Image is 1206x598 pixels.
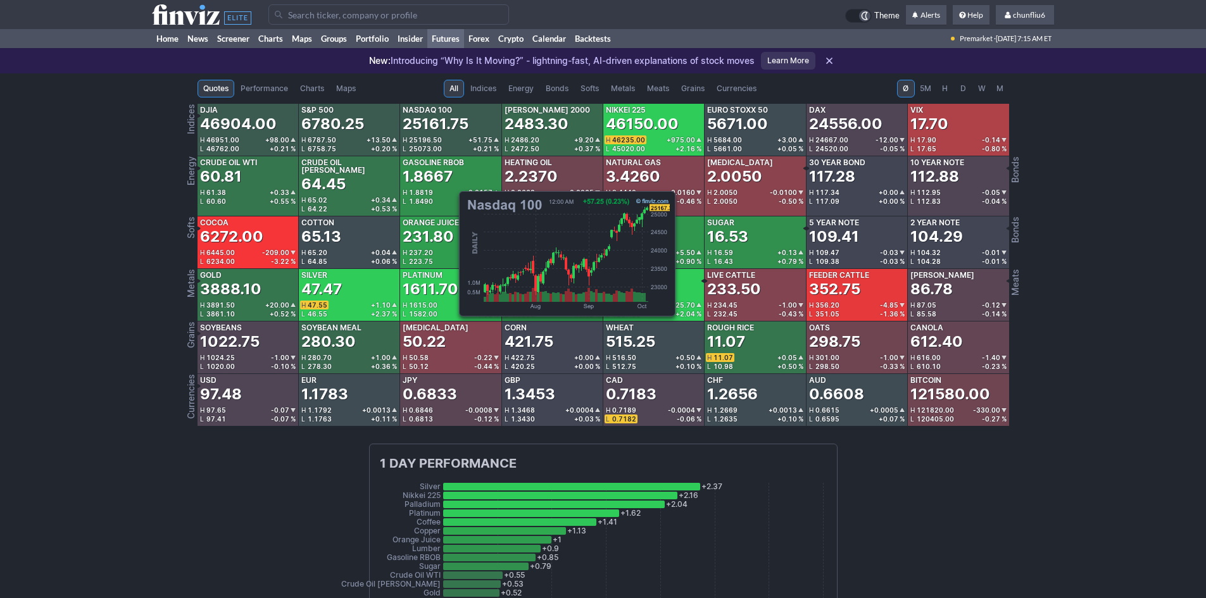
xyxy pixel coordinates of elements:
span: 2472.50 [511,145,539,153]
span: % [392,206,397,212]
a: Maps [330,80,361,97]
span: 6445.00 [206,249,235,256]
div: 352.75 [809,279,860,299]
span: H [200,302,206,308]
span: chunfliu6 [1013,10,1045,20]
span: 25073.00 [409,145,442,153]
span: 16.43 [713,258,733,265]
span: 2.0050 [713,197,738,205]
span: H [910,249,917,256]
span: 2.2662 [511,189,535,196]
span: Quotes [203,82,229,95]
div: -0.50 [779,198,803,204]
div: [MEDICAL_DATA] [707,159,773,166]
span: 109.38 [815,258,839,265]
span: 1.8819 [409,189,433,196]
a: Sugar16.53H16.59+0.13L16.43+0.79 % [705,216,805,268]
a: Quotes [198,80,234,97]
div: +0.79 [777,258,803,265]
a: Insider [393,29,427,48]
a: Silver47.47H47.55+1.10L46.55+2.37 % [299,269,399,321]
span: 234.45 [713,301,738,309]
div: +0.20 [371,146,397,152]
div: 233.50 [707,279,761,299]
img: chart.ashx [465,197,670,311]
span: All [449,82,458,95]
span: D [959,82,968,95]
div: +0.05 [777,146,803,152]
button: Ø [897,80,915,97]
div: Crude Oil WTI [200,159,257,166]
a: Cotton65.13H65.20+0.04L64.85+0.06 % [299,216,399,268]
span: % [291,258,296,265]
div: VIX [910,106,923,114]
div: +0.21 [270,146,296,152]
span: L [910,258,917,265]
a: Home [152,29,183,48]
span: 6234.00 [206,258,235,265]
div: 30 Year Bond [809,159,865,166]
span: +0.33 [270,189,289,196]
span: % [1002,146,1007,152]
div: Nasdaq 100 [403,106,452,114]
div: 10 Year Note [910,159,964,166]
button: H [936,80,954,97]
span: L [200,258,206,265]
div: 5 Year Note [809,219,859,227]
span: 223.75 [409,258,433,265]
span: 64.85 [308,258,327,265]
span: +0.13 [777,249,797,256]
a: DAX24556.00H24667.00-12.00L24520.00-0.05 % [807,104,907,156]
span: 109.47 [815,249,839,256]
a: Portfolio [351,29,393,48]
span: 1.8490 [409,197,433,205]
div: 2.0050 [707,166,762,187]
div: 16.53 [707,227,748,247]
div: Silver [301,271,327,279]
a: VIX17.70H17.90-0.14L17.65-0.80 % [908,104,1008,156]
span: Charts [300,82,324,95]
span: +0.0157 [464,189,493,196]
span: -0.0065 [567,189,594,196]
span: 60.60 [206,197,226,205]
div: 65.13 [301,227,341,247]
button: D [955,80,972,97]
span: 64.22 [308,205,327,213]
div: Crude Oil [PERSON_NAME] [301,159,397,174]
span: 61.38 [206,189,226,196]
span: -0.0100 [770,189,797,196]
span: L [809,198,815,204]
a: 30 Year Bond117.28H117.34+0.00L117.09+0.00 % [807,156,907,216]
div: 2 Year Note [910,219,960,227]
div: Gold [200,271,222,279]
span: 104.32 [917,249,941,256]
span: -209.00 [262,249,289,256]
span: Indices [470,82,496,95]
div: -3.22 [271,258,296,265]
span: 117.09 [815,197,839,205]
span: Softs [581,82,599,95]
div: 112.88 [910,166,959,187]
span: H [606,137,612,143]
a: Screener [213,29,254,48]
span: -0.01 [982,249,1000,256]
span: H [707,137,713,143]
div: 1611.70 [403,279,458,299]
span: 46235.00 [612,136,645,144]
span: Theme [874,9,900,23]
a: Feeder Cattle352.75H356.20-4.85L351.05-1.36 % [807,269,907,321]
span: L [301,206,308,212]
span: +13.50 [367,137,391,143]
a: Performance [235,80,294,97]
div: -0.03 [880,258,905,265]
button: 5M [915,80,936,97]
div: Cotton [301,219,334,227]
span: +0.04 [371,249,391,256]
span: -0.03 [880,249,898,256]
div: Sugar [707,219,734,227]
a: [PERSON_NAME]86.78H87.05-0.12L85.58-0.14 % [908,269,1008,321]
div: S&P 500 [301,106,334,114]
span: 65.20 [308,249,327,256]
a: [MEDICAL_DATA]2.0050H2.0050-0.0100L2.0050-0.50 % [705,156,805,216]
a: All [444,80,464,97]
